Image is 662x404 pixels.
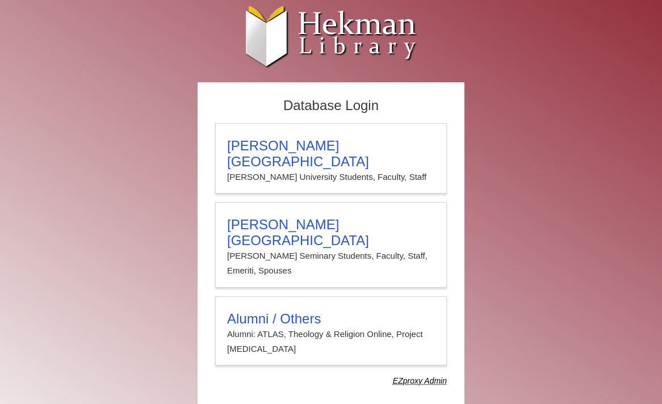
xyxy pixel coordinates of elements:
p: [PERSON_NAME] Seminary Students, Faculty, Staff, Emeriti, Spouses [227,249,435,279]
dfn: Use Alumni login [393,376,447,385]
h2: Database Login [210,94,452,117]
summary: Alumni / OthersAlumni: ATLAS, Theology & Religion Online, Project [MEDICAL_DATA] [227,311,435,357]
h3: [PERSON_NAME][GEOGRAPHIC_DATA] [227,138,435,170]
h3: [PERSON_NAME][GEOGRAPHIC_DATA] [227,217,435,249]
a: [PERSON_NAME][GEOGRAPHIC_DATA][PERSON_NAME] University Students, Faculty, Staff [215,123,447,193]
h3: Alumni / Others [227,311,435,327]
p: [PERSON_NAME] University Students, Faculty, Staff [227,170,435,184]
a: [PERSON_NAME][GEOGRAPHIC_DATA][PERSON_NAME] Seminary Students, Faculty, Staff, Emeriti, Spouses [215,202,447,288]
p: Alumni: ATLAS, Theology & Religion Online, Project [MEDICAL_DATA] [227,327,435,357]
